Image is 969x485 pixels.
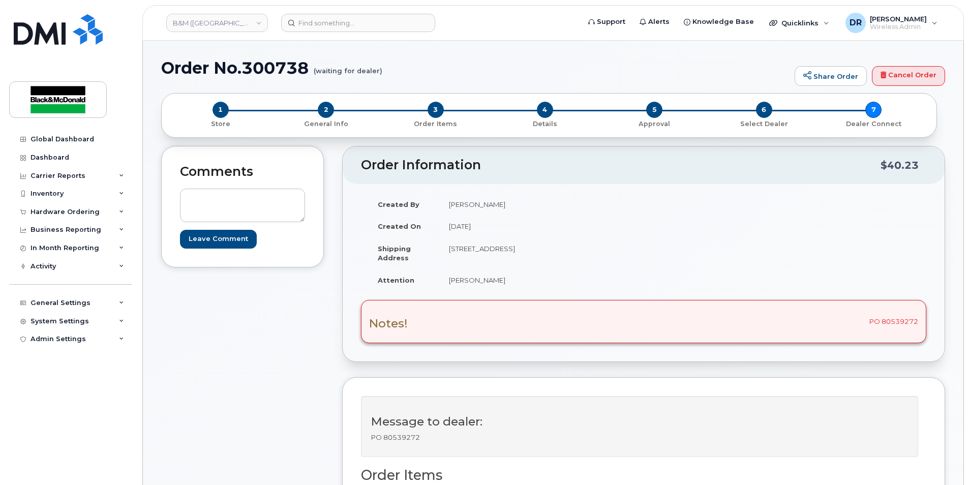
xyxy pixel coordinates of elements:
span: 2 [318,102,334,118]
h3: Notes! [369,317,408,330]
input: Leave Comment [180,230,257,249]
p: Store [174,119,267,129]
td: [DATE] [440,215,636,237]
small: (waiting for dealer) [314,59,382,75]
a: 6 Select Dealer [709,118,819,129]
a: 3 Order Items [381,118,490,129]
h3: Message to dealer: [371,415,908,428]
p: PO 80539272 [371,433,908,442]
strong: Created On [378,222,421,230]
strong: Attention [378,276,414,284]
a: 2 General Info [271,118,380,129]
p: Details [494,119,595,129]
td: [PERSON_NAME] [440,269,636,291]
p: Select Dealer [713,119,814,129]
span: 4 [537,102,553,118]
div: PO 80539272 [361,300,926,343]
a: Cancel Order [872,66,945,86]
h2: Order Items [361,468,918,483]
span: 3 [428,102,444,118]
td: [PERSON_NAME] [440,193,636,216]
strong: Created By [378,200,419,208]
a: Share Order [795,66,867,86]
a: 1 Store [170,118,271,129]
h1: Order No.300738 [161,59,790,77]
td: [STREET_ADDRESS] [440,237,636,269]
p: General Info [275,119,376,129]
a: 4 Details [490,118,599,129]
p: Order Items [385,119,486,129]
span: 5 [646,102,662,118]
div: $40.23 [881,156,919,175]
p: Approval [604,119,705,129]
a: 5 Approval [600,118,709,129]
h2: Comments [180,165,305,179]
strong: Shipping Address [378,245,411,262]
h2: Order Information [361,158,881,172]
span: 1 [213,102,229,118]
span: 6 [756,102,772,118]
